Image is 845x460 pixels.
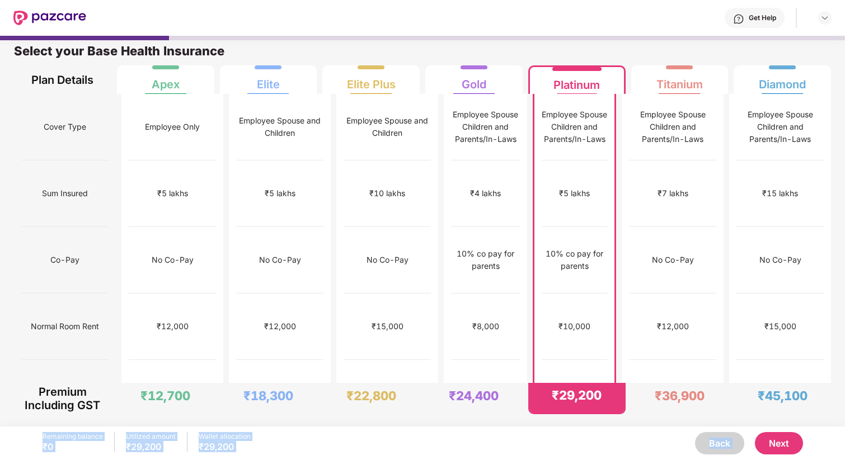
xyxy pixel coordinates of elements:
div: ₹15 lakhs [762,187,798,200]
div: ₹0 [43,441,103,452]
div: ₹12,700 [140,388,190,404]
div: ₹5 lakhs [265,187,295,200]
span: Normal Room Rent [31,316,99,337]
div: Elite [257,69,280,91]
div: Elite Plus [347,69,396,91]
div: ₹24,400 [449,388,499,404]
div: ₹10 lakhs [369,187,405,200]
div: ₹18,300 [243,388,293,404]
div: Apex [152,69,180,91]
div: ₹45,100 [758,388,808,404]
div: Get Help [749,13,776,22]
span: Cover Type [44,116,86,137]
div: Employee Spouse Children and Parents/In-Laws [451,108,520,145]
button: Back [695,432,744,454]
div: ₹4 lakhs [470,187,501,200]
img: New Pazcare Logo [13,11,86,25]
div: ₹22,800 [346,388,396,404]
div: 10% co pay for parents [451,248,520,272]
button: Next [755,432,803,454]
div: Utilized amount [126,432,176,441]
div: Titanium [656,69,703,91]
span: Co-Pay [50,249,79,271]
div: ₹29,200 [552,387,602,403]
div: No Co-Pay [759,254,801,266]
div: ₹12,000 [264,320,296,333]
div: Platinum [553,69,600,92]
div: Select your Base Health Insurance [14,43,831,65]
div: ₹7 lakhs [658,187,688,200]
div: Plan Details [21,65,104,94]
div: 10% co pay for parents [542,248,607,272]
div: ₹15,000 [764,320,796,333]
div: ₹12,000 [157,320,189,333]
div: Employee Spouse Children and Parents/In-Laws [736,108,824,145]
div: Employee Spouse and Children [344,115,431,139]
span: [MEDICAL_DATA] Room Rent [21,376,109,410]
div: ₹36,900 [655,388,705,404]
div: ₹8,000 [472,320,499,333]
div: Employee Spouse and Children [236,115,323,139]
div: No Co-Pay [652,254,694,266]
div: Employee Spouse Children and Parents/In-Laws [629,108,716,145]
div: ₹15,000 [372,320,403,333]
div: ₹5 lakhs [157,187,188,200]
div: ₹12,000 [657,320,689,333]
div: ₹5 lakhs [559,187,590,200]
img: svg+xml;base64,PHN2ZyBpZD0iSGVscC0zMngzMiIgeG1sbnM9Imh0dHA6Ly93d3cudzMub3JnLzIwMDAvc3ZnIiB3aWR0aD... [733,13,744,25]
div: Wallet allocation [199,432,251,441]
div: Gold [462,69,486,91]
div: Premium Including GST [21,383,104,414]
div: No Co-Pay [259,254,301,266]
div: Remaining balance [43,432,103,441]
div: Diamond [759,69,806,91]
span: Sum Insured [42,183,88,204]
div: Employee Only [145,121,200,133]
img: svg+xml;base64,PHN2ZyBpZD0iRHJvcGRvd24tMzJ4MzIiIHhtbG5zPSJodHRwOi8vd3d3LnczLm9yZy8yMDAwL3N2ZyIgd2... [820,13,829,22]
div: ₹10,000 [558,320,590,333]
div: ₹29,200 [199,441,251,452]
div: Employee Spouse Children and Parents/In-Laws [542,108,607,145]
div: No Co-Pay [152,254,194,266]
div: No Co-Pay [367,254,409,266]
div: ₹29,200 [126,441,176,452]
